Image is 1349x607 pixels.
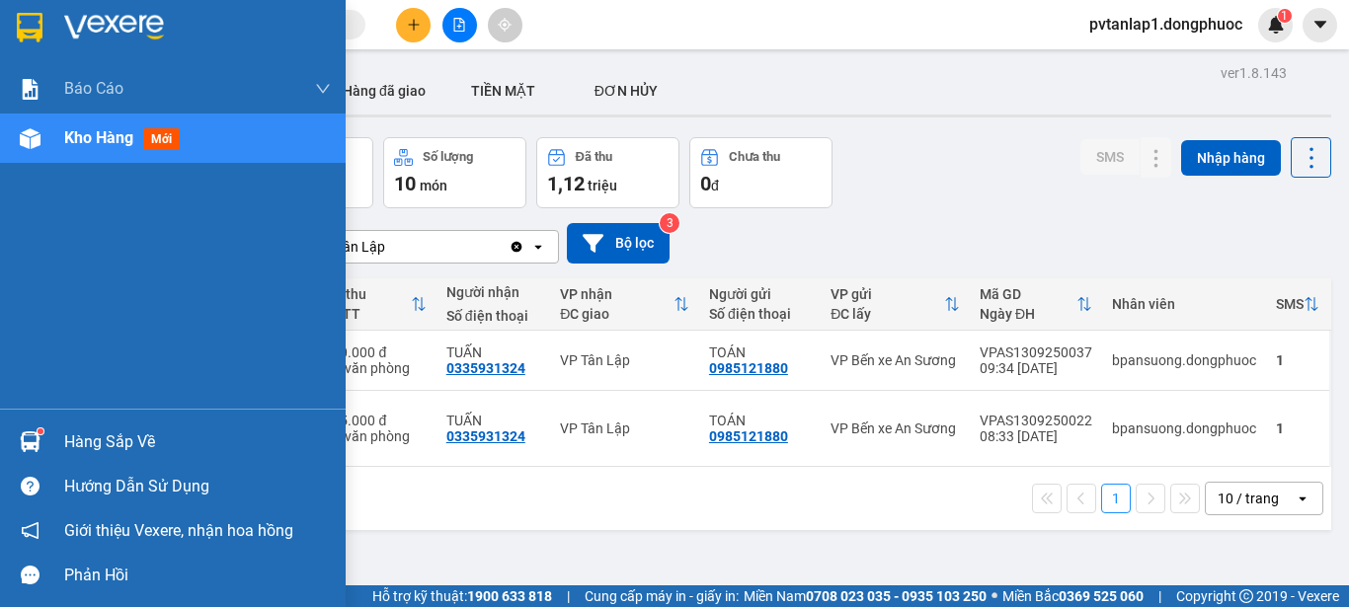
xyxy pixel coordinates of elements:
[547,172,585,195] span: 1,12
[744,585,987,607] span: Miền Nam
[315,81,331,97] span: down
[689,137,833,208] button: Chưa thu0đ
[1059,588,1144,604] strong: 0369 525 060
[550,278,699,331] th: Toggle SortBy
[1267,16,1285,34] img: icon-new-feature
[806,588,987,604] strong: 0708 023 035 - 0935 103 250
[560,352,689,368] div: VP Tân Lập
[1276,296,1304,312] div: SMS
[64,128,133,147] span: Kho hàng
[1295,491,1310,506] svg: open
[709,428,788,444] div: 0985121880
[1002,585,1144,607] span: Miền Bắc
[560,420,689,436] div: VP Tân Lập
[709,413,811,428] div: TOÁN
[588,178,617,193] span: triệu
[1112,296,1256,312] div: Nhân viên
[383,137,526,208] button: Số lượng10món
[64,76,123,101] span: Báo cáo
[660,213,679,233] sup: 3
[387,237,389,257] input: Selected VP Tân Lập.
[1278,9,1292,23] sup: 1
[64,427,331,457] div: Hàng sắp về
[980,413,1092,428] div: VPAS1309250022
[394,172,416,195] span: 10
[467,588,552,604] strong: 1900 633 818
[324,360,426,376] div: Tại văn phòng
[536,137,679,208] button: Đã thu1,12 triệu
[396,8,431,42] button: plus
[446,284,540,300] div: Người nhận
[980,428,1092,444] div: 08:33 [DATE]
[324,306,410,322] div: HTTT
[709,360,788,376] div: 0985121880
[452,18,466,32] span: file-add
[1311,16,1329,34] span: caret-down
[980,306,1076,322] div: Ngày ĐH
[567,223,670,264] button: Bộ lọc
[314,278,436,331] th: Toggle SortBy
[143,128,180,150] span: mới
[1158,585,1161,607] span: |
[831,420,960,436] div: VP Bến xe An Sương
[709,306,811,322] div: Số điện thoại
[64,518,293,543] span: Giới thiệu Vexere, nhận hoa hồng
[420,178,447,193] span: món
[1112,420,1256,436] div: bpansuong.dongphuoc
[1181,140,1281,176] button: Nhập hàng
[831,352,960,368] div: VP Bến xe An Sương
[700,172,711,195] span: 0
[992,592,997,600] span: ⚪️
[488,8,522,42] button: aim
[38,428,43,434] sup: 1
[709,286,811,302] div: Người gửi
[21,566,40,584] span: message
[509,239,524,255] svg: Clear value
[1276,352,1319,368] div: 1
[831,306,944,322] div: ĐC lấy
[1101,484,1131,513] button: 1
[315,237,385,257] div: VP Tân Lập
[64,561,331,590] div: Phản hồi
[20,128,40,149] img: warehouse-icon
[576,150,612,164] div: Đã thu
[20,79,40,100] img: solution-icon
[498,18,512,32] span: aim
[560,306,674,322] div: ĐC giao
[324,428,426,444] div: Tại văn phòng
[585,585,739,607] span: Cung cấp máy in - giấy in:
[1276,420,1319,436] div: 1
[1080,139,1140,175] button: SMS
[729,150,780,164] div: Chưa thu
[1239,589,1253,603] span: copyright
[1303,8,1337,42] button: caret-down
[324,344,426,360] div: 470.000 đ
[442,8,477,42] button: file-add
[446,344,540,360] div: TUẤN
[821,278,970,331] th: Toggle SortBy
[372,585,552,607] span: Hỗ trợ kỹ thuật:
[446,308,540,324] div: Số điện thoại
[595,83,658,99] span: ĐƠN HỦY
[1266,278,1329,331] th: Toggle SortBy
[21,521,40,540] span: notification
[530,239,546,255] svg: open
[560,286,674,302] div: VP nhận
[567,585,570,607] span: |
[446,413,540,428] div: TUẤN
[970,278,1102,331] th: Toggle SortBy
[446,360,525,376] div: 0335931324
[324,286,410,302] div: Đã thu
[980,360,1092,376] div: 09:34 [DATE]
[980,286,1076,302] div: Mã GD
[327,67,441,114] button: Hàng đã giao
[709,344,811,360] div: TOÁN
[1281,9,1288,23] span: 1
[21,477,40,495] span: question-circle
[1221,62,1287,84] div: ver 1.8.143
[446,428,525,444] div: 0335931324
[324,413,426,428] div: 645.000 đ
[17,13,42,42] img: logo-vxr
[831,286,944,302] div: VP gửi
[471,83,535,99] span: TIỀN MẶT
